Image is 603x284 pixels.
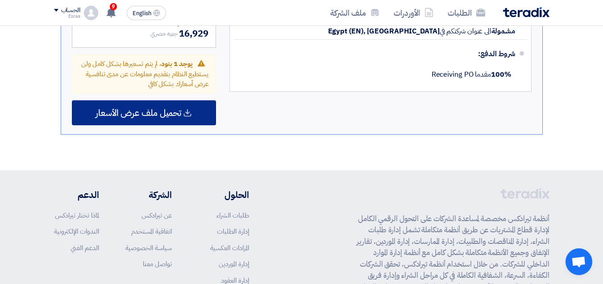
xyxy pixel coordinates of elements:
[54,188,99,202] li: الدعم
[143,259,172,269] a: تواصل معنا
[432,69,512,80] span: مقدما Receiving PO
[54,14,80,19] div: Esraa
[387,2,441,23] a: الأوردرات
[216,210,249,220] a: طلبات الشراء
[566,248,592,275] div: Open chat
[441,2,492,23] a: الطلبات
[125,188,172,202] li: الشركة
[217,226,249,236] a: إدارة الطلبات
[150,29,177,38] span: جنيه مصري
[54,226,99,236] a: الندوات الإلكترونية
[125,243,172,253] a: سياسة الخصوصية
[133,10,151,16] span: English
[81,59,208,89] span: ، لم يتم تسعيرها بشكل كامل ولن يستطيع النظام بتقديم معلومات عن مدى تنافسية عرض أسعارك بشكل كافي
[71,243,99,253] a: الدعم الفني
[61,7,80,14] div: الحساب
[131,226,172,236] a: اتفاقية المستخدم
[323,2,387,23] a: ملف الشركة
[491,27,515,36] span: مشمولة
[96,109,181,117] span: تحميل ملف عرض الأسعار
[161,59,192,69] span: يوجد 1 بنود
[210,243,249,253] a: المزادات العكسية
[55,210,99,220] a: لماذا تختار تيرادكس
[199,188,249,202] li: الحلول
[503,7,549,17] img: Teradix logo
[219,259,249,269] a: إدارة الموردين
[440,27,491,36] span: الى عنوان شركتكم في
[248,43,515,65] div: شروط الدفع:
[141,210,172,220] a: عن تيرادكس
[491,69,512,80] strong: 100%
[127,6,166,20] button: English
[328,27,440,36] span: Egypt (EN), [GEOGRAPHIC_DATA]
[110,3,117,10] span: 9
[179,27,208,40] span: 16,929
[84,6,98,20] img: profile_test.png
